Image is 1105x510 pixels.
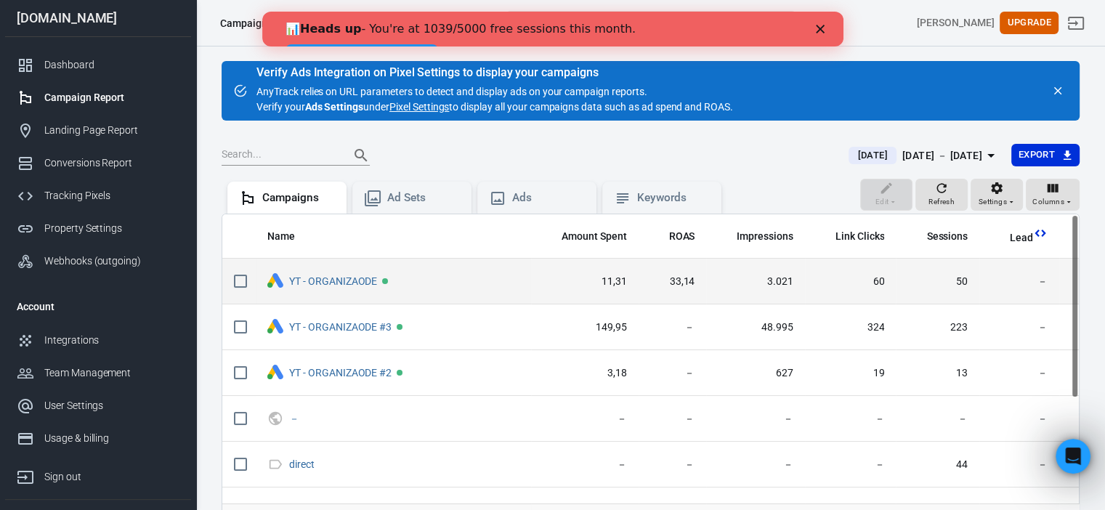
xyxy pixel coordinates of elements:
[1011,144,1080,166] button: Export
[289,275,377,287] a: YT - ORGANIZAODE
[991,275,1048,289] span: －
[817,458,885,472] span: －
[5,357,191,389] a: Team Management
[506,11,796,36] button: Find anything...⌘ + K
[1032,195,1064,209] span: Columns
[991,366,1048,381] span: －
[979,195,1007,209] span: Settings
[289,458,315,470] a: direct
[5,81,191,114] a: Campaign Report
[5,12,191,25] div: [DOMAIN_NAME]
[737,227,793,245] span: The number of times your ads were on screen.
[817,275,885,289] span: 60
[44,221,179,236] div: Property Settings
[289,367,392,379] a: YT - ORGANIZAODE #2
[387,190,460,206] div: Ad Sets
[289,322,394,332] span: YT - ORGANIZAODE #3
[907,458,968,472] span: 44
[44,431,179,446] div: Usage & billing
[1059,6,1093,41] a: Sign out
[5,455,191,493] a: Sign out
[289,321,392,333] a: YT - ORGANIZAODE #3
[289,413,301,424] span: －
[817,227,885,245] span: The number of clicks on links within the ad that led to advertiser-specified destinations
[44,188,179,203] div: Tracking Pixels
[835,230,885,244] span: Link Clicks
[5,422,191,455] a: Usage & billing
[650,320,695,335] span: －
[305,101,364,113] strong: Ads Settings
[902,147,982,165] div: [DATE] － [DATE]
[5,245,191,278] a: Webhooks (outgoing)
[543,412,627,426] span: －
[397,370,402,376] span: Active
[44,57,179,73] div: Dashboard
[44,123,179,138] div: Landing Page Report
[718,458,793,472] span: －
[991,412,1048,426] span: －
[543,275,627,289] span: 11,31
[669,227,695,245] span: The total return on ad spend
[1048,81,1068,101] button: close
[44,365,179,381] div: Team Management
[650,412,695,426] span: －
[562,230,627,244] span: Amount Spent
[5,324,191,357] a: Integrations
[907,320,968,335] span: 223
[262,190,335,206] div: Campaigns
[256,65,733,80] div: Verify Ads Integration on Pixel Settings to display your campaigns
[5,212,191,245] a: Property Settings
[267,273,283,290] div: Google Ads
[835,227,885,245] span: The number of clicks on links within the ad that led to advertiser-specified destinations
[915,179,968,211] button: Refresh
[5,179,191,212] a: Tracking Pixels
[5,49,191,81] a: Dashboard
[971,179,1023,211] button: Settings
[512,190,585,206] div: Ads
[543,320,627,335] span: 149,95
[44,469,179,485] div: Sign out
[817,320,885,335] span: 324
[296,9,400,36] button: [DOMAIN_NAME]
[543,227,627,245] span: The estimated total amount of money you've spent on your campaign, ad set or ad during its schedule.
[917,15,994,31] div: Account id: ixsDVuty
[1010,231,1033,246] span: Lead
[991,231,1033,246] span: Lead
[1000,12,1059,34] button: Upgrade
[1026,179,1080,211] button: Columns
[907,275,968,289] span: 50
[817,366,885,381] span: 19
[543,366,627,381] span: 3,18
[650,366,695,381] span: －
[837,144,1011,168] button: [DATE][DATE] － [DATE]
[650,227,695,245] span: The total return on ad spend
[397,324,402,330] span: Active
[220,16,272,31] div: Campaigns
[267,365,283,381] div: Google Ads
[289,276,379,286] span: YT - ORGANIZAODE
[562,227,627,245] span: The estimated total amount of money you've spent on your campaign, ad set or ad during its schedule.
[907,230,968,244] span: Sessions
[907,366,968,381] span: 13
[907,412,968,426] span: －
[344,138,379,173] button: Search
[289,368,394,378] span: YT - ORGANIZAODE #2
[289,413,299,424] a: －
[267,456,283,473] svg: Direct
[44,90,179,105] div: Campaign Report
[718,366,793,381] span: 627
[543,458,627,472] span: －
[5,114,191,147] a: Landing Page Report
[262,12,843,46] iframe: Intercom live chat banner
[928,195,955,209] span: Refresh
[267,230,295,244] span: Name
[256,67,733,115] div: AnyTrack relies on URL parameters to detect and display ads on your campaign reports. Verify your...
[718,227,793,245] span: The number of times your ads were on screen.
[5,389,191,422] a: User Settings
[44,155,179,171] div: Conversions Report
[737,230,793,244] span: Impressions
[851,148,893,163] span: [DATE]
[5,147,191,179] a: Conversions Report
[289,459,317,469] span: direct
